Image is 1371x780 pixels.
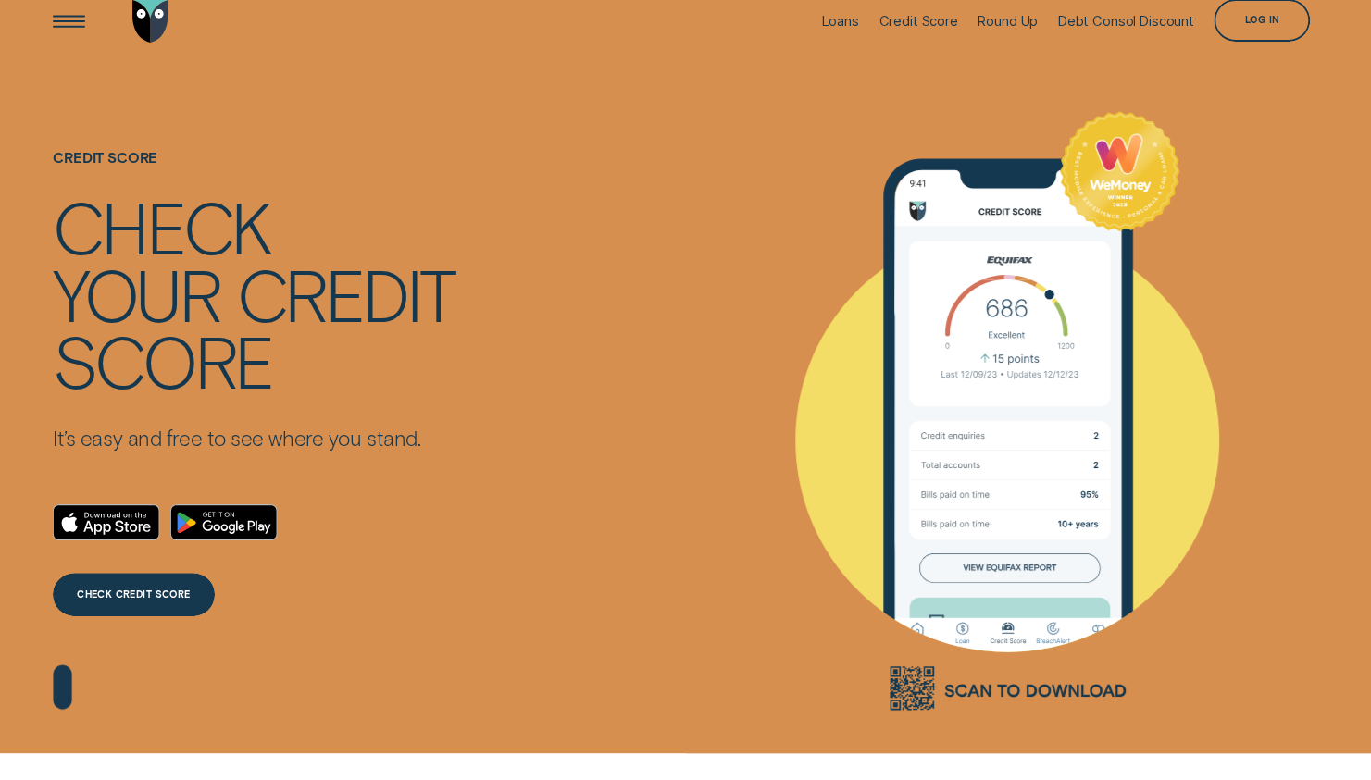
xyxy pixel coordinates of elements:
[53,327,272,393] div: score
[53,573,214,616] a: CHECK CREDIT SCORE
[53,192,269,259] div: Check
[53,149,454,193] h1: Credit Score
[53,192,454,393] h4: Check your credit score
[978,13,1038,30] div: Round Up
[53,426,454,452] p: It’s easy and free to see where you stand.
[170,504,280,541] a: Android App on Google Play
[821,13,858,30] div: Loans
[53,260,219,327] div: your
[53,504,162,541] a: Download on the App Store
[1058,13,1194,30] div: Debt Consol Discount
[879,13,957,30] div: Credit Score
[237,260,455,327] div: credit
